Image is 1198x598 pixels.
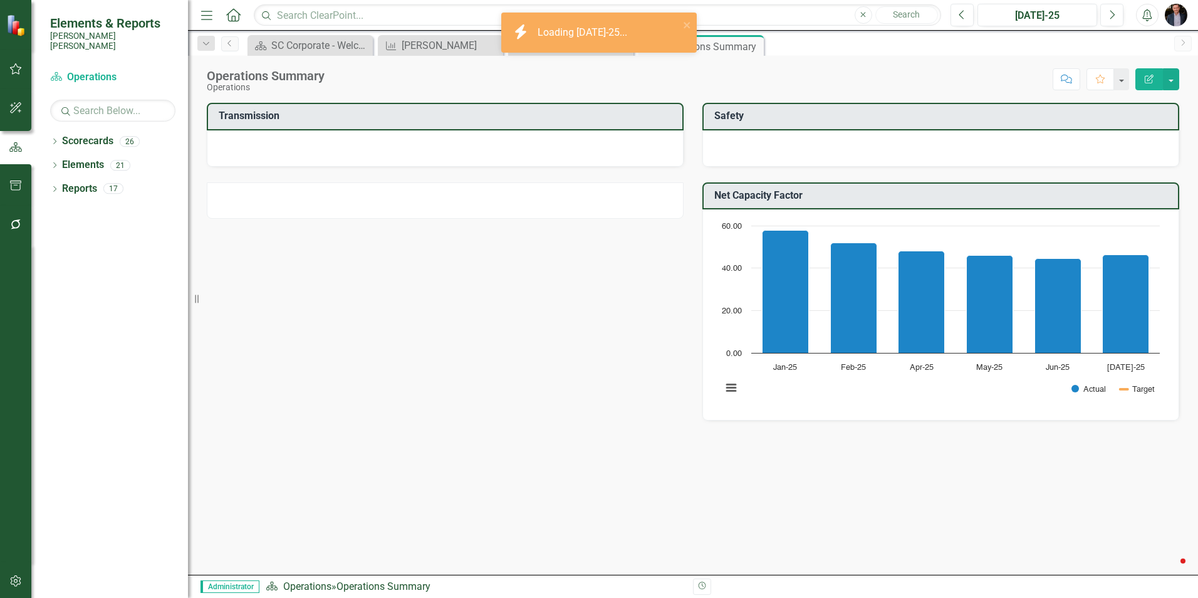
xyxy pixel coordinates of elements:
[722,265,742,273] text: 40.00
[893,9,920,19] span: Search
[207,83,325,92] div: Operations
[336,580,430,592] div: Operations Summary
[831,243,877,354] path: Feb-25, 51.91. Actual.
[1103,255,1149,354] path: Jul-25, 46.32. Actual.
[283,580,331,592] a: Operations
[982,8,1093,23] div: [DATE]-25
[6,14,28,36] img: ClearPoint Strategy
[50,70,175,85] a: Operations
[875,6,938,24] button: Search
[976,364,1003,372] text: May-25
[683,18,692,32] button: close
[714,110,1172,122] h3: Safety
[207,69,325,83] div: Operations Summary
[50,100,175,122] input: Search Below...
[714,190,1172,201] h3: Net Capacity Factor
[381,38,500,53] a: [PERSON_NAME]
[1165,4,1187,26] img: Chris Amodeo
[773,364,797,372] text: Jan-25
[62,134,113,149] a: Scorecards
[62,158,104,172] a: Elements
[254,4,941,26] input: Search ClearPoint...
[201,580,259,593] span: Administrator
[1035,259,1081,354] path: Jun-25, 44.39. Actual.
[910,364,934,372] text: Apr-25
[763,231,1149,354] g: Actual, series 1 of 2. Bar series with 6 bars.
[1155,555,1185,585] iframe: Intercom live chat
[62,182,97,196] a: Reports
[50,16,175,31] span: Elements & Reports
[763,231,809,354] path: Jan-25, 57.91. Actual.
[716,219,1166,407] div: Chart. Highcharts interactive chart.
[726,350,742,358] text: 0.00
[120,136,140,147] div: 26
[266,580,684,594] div: »
[110,160,130,170] div: 21
[662,39,761,55] div: Operations Summary
[967,256,1013,354] path: May-25, 45.96. Actual.
[1120,384,1155,394] button: Show Target
[103,184,123,194] div: 17
[50,31,175,51] small: [PERSON_NAME] [PERSON_NAME]
[538,26,630,40] div: Loading [DATE]-25...
[271,38,370,53] div: SC Corporate - Welcome to ClearPoint
[251,38,370,53] a: SC Corporate - Welcome to ClearPoint
[716,219,1166,407] svg: Interactive chart
[722,223,742,231] text: 60.00
[219,110,676,122] h3: Transmission
[898,251,945,354] path: Apr-25, 47.96. Actual.
[402,38,500,53] div: [PERSON_NAME]
[722,307,742,315] text: 20.00
[977,4,1097,26] button: [DATE]-25
[1046,364,1070,372] text: Jun-25
[722,379,740,397] button: View chart menu, Chart
[1107,364,1145,372] text: [DATE]-25
[841,364,866,372] text: Feb-25
[1071,384,1106,394] button: Show Actual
